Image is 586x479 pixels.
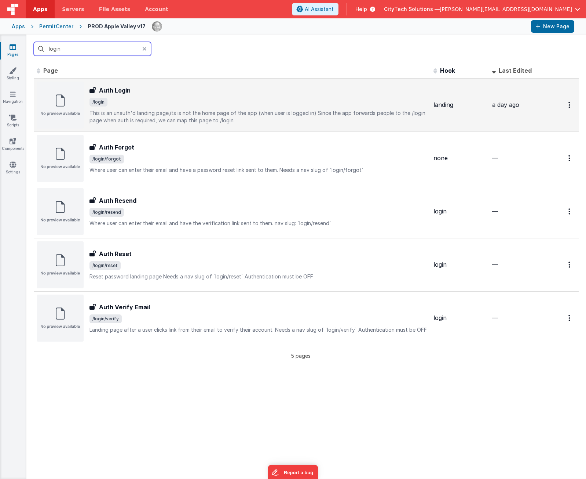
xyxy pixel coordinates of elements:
button: Options [564,310,576,325]
span: /login/reset [89,261,121,270]
div: Apps [12,23,25,30]
h3: Auth Reset [99,249,132,258]
h3: Auth Forgot [99,143,134,152]
div: PROD Apple Valley v17 [88,23,146,30]
span: [PERSON_NAME][EMAIL_ADDRESS][DOMAIN_NAME] [440,6,572,13]
div: login [433,314,486,322]
p: Where user can enter their email and have the verification link sent to them. nav slug: `login/re... [89,220,428,227]
p: Landing page after a user clicks link from their email to verify their account. Needs a nav slug ... [89,326,428,334]
h3: Auth Login [99,86,131,95]
span: CityTech Solutions — [384,6,440,13]
span: AI Assistant [305,6,334,13]
span: a day ago [492,101,519,108]
div: PermitCenter [39,23,73,30]
img: e92780d1901cbe7d843708aaaf5fdb33 [152,21,162,32]
span: — [492,261,498,268]
p: This is an unauth'd landing page,its is not the home page of the app (when user is logged in) Sin... [89,109,428,124]
span: /login/verify [89,314,122,323]
span: — [492,314,498,321]
span: Page [43,67,58,74]
p: 5 pages [34,352,568,360]
span: — [492,154,498,162]
h3: Auth Resend [99,196,136,205]
button: Options [564,204,576,219]
div: none [433,154,486,162]
span: /login/forgot [89,155,124,163]
span: Hook [440,67,455,74]
h3: Auth Verify Email [99,303,150,311]
span: Last Edited [499,67,532,74]
input: Search pages, id's ... [34,42,151,56]
span: Apps [33,6,47,13]
span: /login [89,98,107,107]
div: login [433,207,486,216]
button: Options [564,97,576,112]
span: Help [355,6,367,13]
span: File Assets [99,6,131,13]
button: CityTech Solutions — [PERSON_NAME][EMAIL_ADDRESS][DOMAIN_NAME] [384,6,580,13]
p: Reset password landing page Needs a nav slug of `login/reset` Authentication must be OFF [89,273,428,280]
span: /login/resend [89,208,124,217]
button: New Page [531,20,574,33]
div: login [433,260,486,269]
button: Options [564,151,576,166]
button: AI Assistant [292,3,338,15]
div: landing [433,101,486,109]
span: — [492,208,498,215]
p: Where user can enter their email and have a password reset link sent to them. Needs a nav slug of... [89,166,428,174]
span: Servers [62,6,84,13]
button: Options [564,257,576,272]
